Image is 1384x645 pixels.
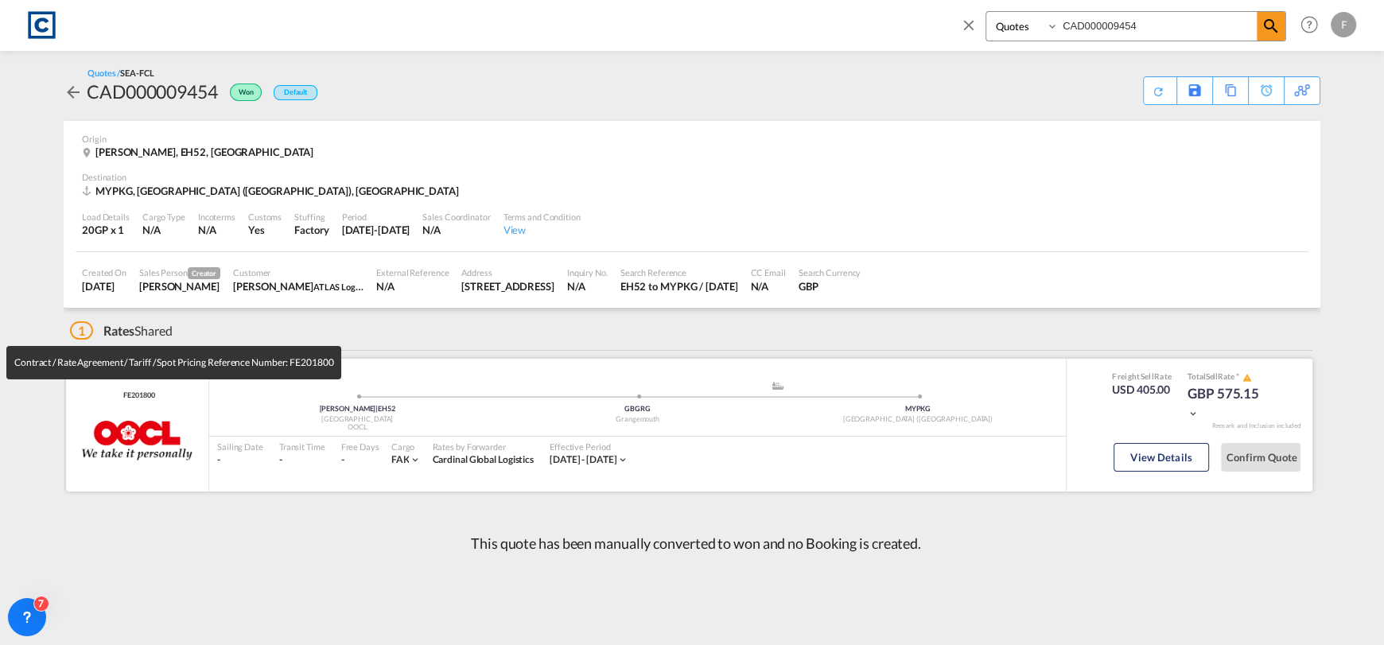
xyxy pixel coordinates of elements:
div: External Reference [376,266,449,278]
div: Search Reference [620,266,738,278]
div: CAD000009454 [87,79,218,104]
input: Enter Quotation Number [1059,12,1257,40]
div: 26 Aug 2025 [82,279,126,293]
div: EH52 to MYPKG / 26 Aug 2025 [620,279,738,293]
div: - [341,453,344,467]
div: - [217,453,263,467]
div: 31 Aug 2025 [342,223,410,237]
div: View [503,223,581,237]
span: FE201800 [119,390,154,401]
div: International House, Garretts Green Lane, Garretts Green, Birmingham, B33 0UE [461,279,554,293]
span: Sell [1206,371,1219,381]
div: Won [218,79,266,104]
div: N/A [376,279,449,293]
md-icon: icon-close [960,16,978,33]
div: MYPKG [778,404,1058,414]
span: 1 [70,321,93,340]
div: Default [274,85,317,100]
div: Incoterms [198,211,235,223]
div: Rates by Forwarder [432,441,534,453]
div: N/A [198,223,216,237]
md-icon: icon-arrow-left [64,83,83,102]
div: Period [342,211,410,223]
iframe: Chat [12,561,68,621]
div: F [1331,12,1356,37]
div: Cardinal Global Logistics [432,453,534,467]
span: ATLAS Logistics [313,280,375,293]
div: Sailing Date [217,441,263,453]
span: [PERSON_NAME], EH52, [GEOGRAPHIC_DATA] [95,146,313,158]
div: Shared [70,322,173,340]
div: Customer [233,266,363,278]
span: Rates [103,323,135,338]
div: 20GP x 1 [82,223,130,237]
div: USD 405.00 [1112,382,1172,398]
div: N/A [142,223,185,237]
md-icon: icon-magnify [1262,17,1281,36]
div: N/A [567,279,608,293]
img: OOCL [82,421,193,460]
span: icon-close [960,11,986,49]
md-icon: assets/icons/custom/ship-fill.svg [768,382,787,390]
div: icon-arrow-left [64,79,87,104]
span: Creator [188,267,220,279]
div: Quotes /SEA-FCL [87,67,154,79]
div: [GEOGRAPHIC_DATA] ([GEOGRAPHIC_DATA]) [778,414,1058,425]
div: Remark and Inclusion included [1199,422,1312,430]
div: N/A [422,223,490,237]
div: Stuffing [294,211,329,223]
div: Address [461,266,554,278]
div: GBP [799,279,861,293]
div: Freight Rate [1112,371,1172,382]
div: Quote PDF is not available at this time [1152,77,1168,98]
span: Cardinal Global Logistics [432,453,534,465]
div: Contract / Rate Agreement / Tariff / Spot Pricing Reference Number: FE201800 [119,390,154,401]
div: [GEOGRAPHIC_DATA] [217,414,497,425]
span: FAK [391,453,410,465]
div: Inquiry No. [567,266,608,278]
span: Subject to Remarks [1234,371,1241,381]
div: Factory Stuffing [294,223,329,237]
span: Sell [1140,371,1153,381]
div: Sales Person [139,266,220,279]
span: [DATE] - [DATE] [550,453,617,465]
md-icon: icon-chevron-down [1188,408,1199,419]
button: Confirm Quote [1221,443,1300,472]
div: GBP 575.15 [1188,384,1267,422]
span: Won [239,87,258,103]
div: Cargo [391,441,421,453]
span: Help [1296,11,1323,38]
div: Terms and Condition [503,211,581,223]
div: Origin [82,133,1302,145]
div: MYPKG, Port Klang (Pelabuhan Klang), Asia Pacific [82,184,463,198]
div: Customs [248,211,282,223]
span: icon-magnify [1257,12,1285,41]
div: Newton, EH52, United Kingdom [82,145,317,159]
div: Total Rate [1188,371,1267,383]
md-icon: icon-chevron-down [409,454,420,465]
span: [PERSON_NAME] [320,404,379,413]
p: This quote has been manually converted to won and no Booking is created. [463,534,921,554]
span: | [375,404,378,413]
div: GBGRG [497,404,777,414]
div: Destination [82,171,1302,183]
div: OOCL [217,422,497,433]
div: Search Currency [799,266,861,278]
md-icon: icon-refresh [1151,84,1165,99]
div: N/A [750,279,785,293]
div: 01 Aug 2025 - 31 Aug 2025 [550,453,617,467]
span: SEA-FCL [120,68,154,78]
div: Cargo Type [142,211,185,223]
div: Grangemouth [497,414,777,425]
span: EH52 [378,404,395,413]
div: Save As Template [1177,77,1212,104]
div: Sales Coordinator [422,211,490,223]
div: Load Details [82,211,130,223]
div: Anthony Lomax [139,279,220,293]
div: Bethany Stockwell [233,279,363,293]
button: icon-alert [1241,371,1252,383]
div: Created On [82,266,126,278]
div: Help [1296,11,1331,40]
md-icon: icon-chevron-down [616,454,628,465]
